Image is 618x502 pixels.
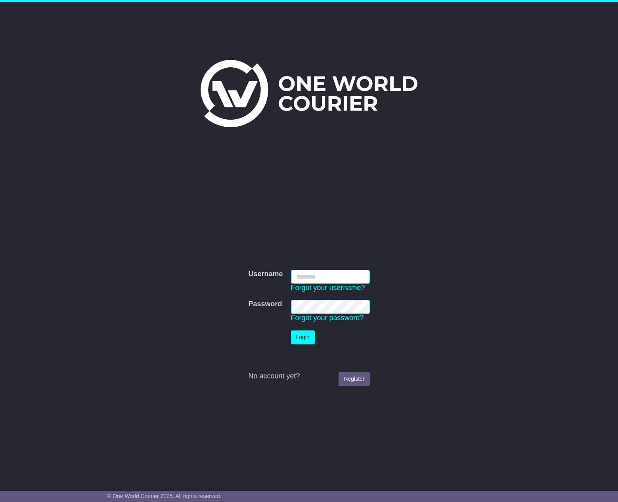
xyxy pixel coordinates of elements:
label: Password [248,300,282,309]
button: Login [291,330,315,344]
a: Register [339,372,369,386]
span: © One World Courier 2025. All rights reserved. [107,493,222,499]
img: One World [201,60,417,127]
a: Forgot your password? [291,314,364,322]
a: Forgot your username? [291,284,365,292]
div: No account yet? [248,372,369,381]
label: Username [248,270,283,279]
